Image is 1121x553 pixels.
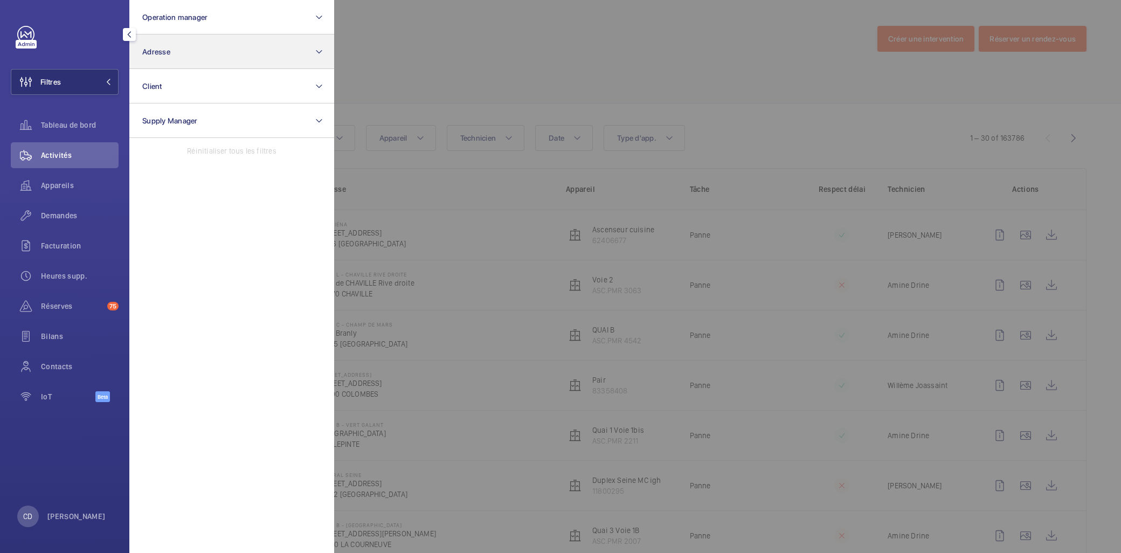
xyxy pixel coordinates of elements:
[41,240,119,251] span: Facturation
[41,180,119,191] span: Appareils
[41,331,119,342] span: Bilans
[40,77,61,87] span: Filtres
[41,301,103,312] span: Réserves
[41,120,119,130] span: Tableau de bord
[41,271,119,281] span: Heures supp.
[41,361,119,372] span: Contacts
[95,391,110,402] span: Beta
[41,391,95,402] span: IoT
[107,302,119,310] span: 75
[23,511,32,522] p: CD
[11,69,119,95] button: Filtres
[41,150,119,161] span: Activités
[47,511,106,522] p: [PERSON_NAME]
[41,210,119,221] span: Demandes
